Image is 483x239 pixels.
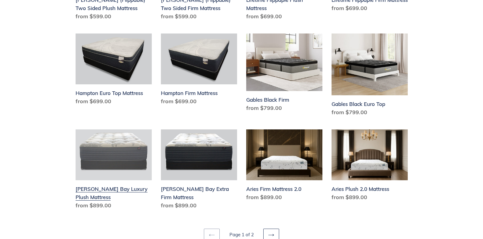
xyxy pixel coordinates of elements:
a: Chadwick Bay Luxury Plush Mattress [76,129,152,212]
li: Page 1 of 2 [221,231,262,238]
a: Hampton Euro Top Mattress [76,33,152,108]
a: Gables Black Euro Top [332,33,408,119]
a: Aries Firm Mattress 2.0 [246,129,322,204]
a: Gables Black Firm [246,33,322,114]
a: Hampton Firm Mattress [161,33,237,108]
a: Aries Plush 2.0 Mattress [332,129,408,204]
a: Chadwick Bay Extra Firm Mattress [161,129,237,212]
